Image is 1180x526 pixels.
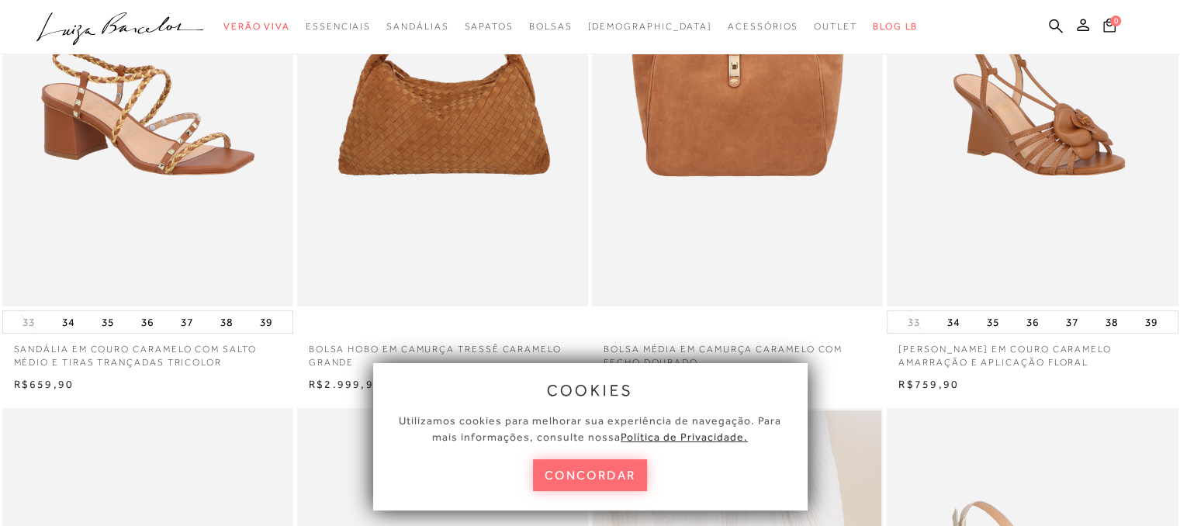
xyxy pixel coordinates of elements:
button: 38 [1101,311,1123,333]
a: [PERSON_NAME] EM COURO CARAMELO AMARRAÇÃO E APLICAÇÃO FLORAL [887,334,1178,369]
span: Acessórios [728,21,798,32]
button: 39 [255,311,277,333]
a: BOLSA HOBO EM CAMURÇA TRESSÊ CARAMELO GRANDE [297,334,588,369]
a: categoryNavScreenReaderText [223,12,290,41]
span: [DEMOGRAPHIC_DATA] [587,21,712,32]
button: 35 [982,311,1004,333]
a: categoryNavScreenReaderText [814,12,857,41]
span: Sandálias [386,21,448,32]
button: 0 [1099,17,1120,38]
button: 33 [903,315,925,330]
button: 37 [176,311,198,333]
span: BLOG LB [873,21,918,32]
span: 0 [1110,16,1121,26]
span: Essenciais [306,21,371,32]
span: Utilizamos cookies para melhorar sua experiência de navegação. Para mais informações, consulte nossa [399,414,781,443]
a: categoryNavScreenReaderText [386,12,448,41]
span: R$659,90 [14,378,74,390]
button: 33 [18,315,40,330]
button: 36 [137,311,158,333]
span: Outlet [814,21,857,32]
a: categoryNavScreenReaderText [464,12,513,41]
button: 36 [1022,311,1043,333]
a: noSubCategoriesText [587,12,712,41]
a: Política de Privacidade. [621,431,748,443]
button: 35 [97,311,119,333]
a: SANDÁLIA EM COURO CARAMELO COM SALTO MÉDIO E TIRAS TRANÇADAS TRICOLOR [2,334,293,369]
span: Verão Viva [223,21,290,32]
button: 34 [943,311,964,333]
button: concordar [533,459,648,491]
button: 37 [1061,311,1083,333]
a: categoryNavScreenReaderText [306,12,371,41]
a: BLOG LB [873,12,918,41]
span: R$2.999,90 [309,378,382,390]
button: 39 [1140,311,1162,333]
a: categoryNavScreenReaderText [728,12,798,41]
span: R$759,90 [898,378,959,390]
button: 38 [216,311,237,333]
button: 34 [57,311,79,333]
a: categoryNavScreenReaderText [529,12,573,41]
span: cookies [547,382,634,399]
span: Sapatos [464,21,513,32]
a: BOLSA MÉDIA EM CAMURÇA CARAMELO COM FECHO DOURADO [592,334,883,369]
span: Bolsas [529,21,573,32]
